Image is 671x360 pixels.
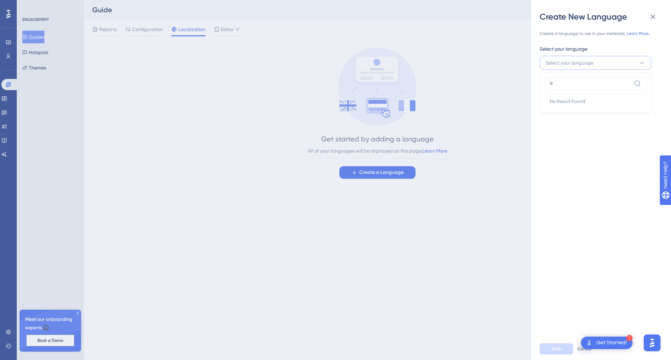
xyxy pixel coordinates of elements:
span: Save [551,346,561,352]
button: Cancel [577,343,592,354]
div: Open Get Started! checklist, remaining modules: 1 [581,337,633,349]
img: launcher-image-alternative-text [585,339,593,347]
div: Create New Language [540,11,663,22]
button: No Result Found [544,98,647,104]
span: Select your language [546,59,593,67]
button: Save [540,343,573,354]
div: 1 [626,335,633,341]
div: Create a language to use in your materials. [540,31,657,36]
input: Type the value [550,81,631,86]
span: Cancel [577,346,592,352]
span: Need Help? [16,2,44,10]
span: No Result Found [550,97,585,105]
div: Get Started! [596,339,627,347]
span: Select your language [540,45,587,53]
button: Select your language [540,56,651,70]
iframe: UserGuiding AI Assistant Launcher [642,332,663,353]
a: Learn More. [627,31,650,36]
